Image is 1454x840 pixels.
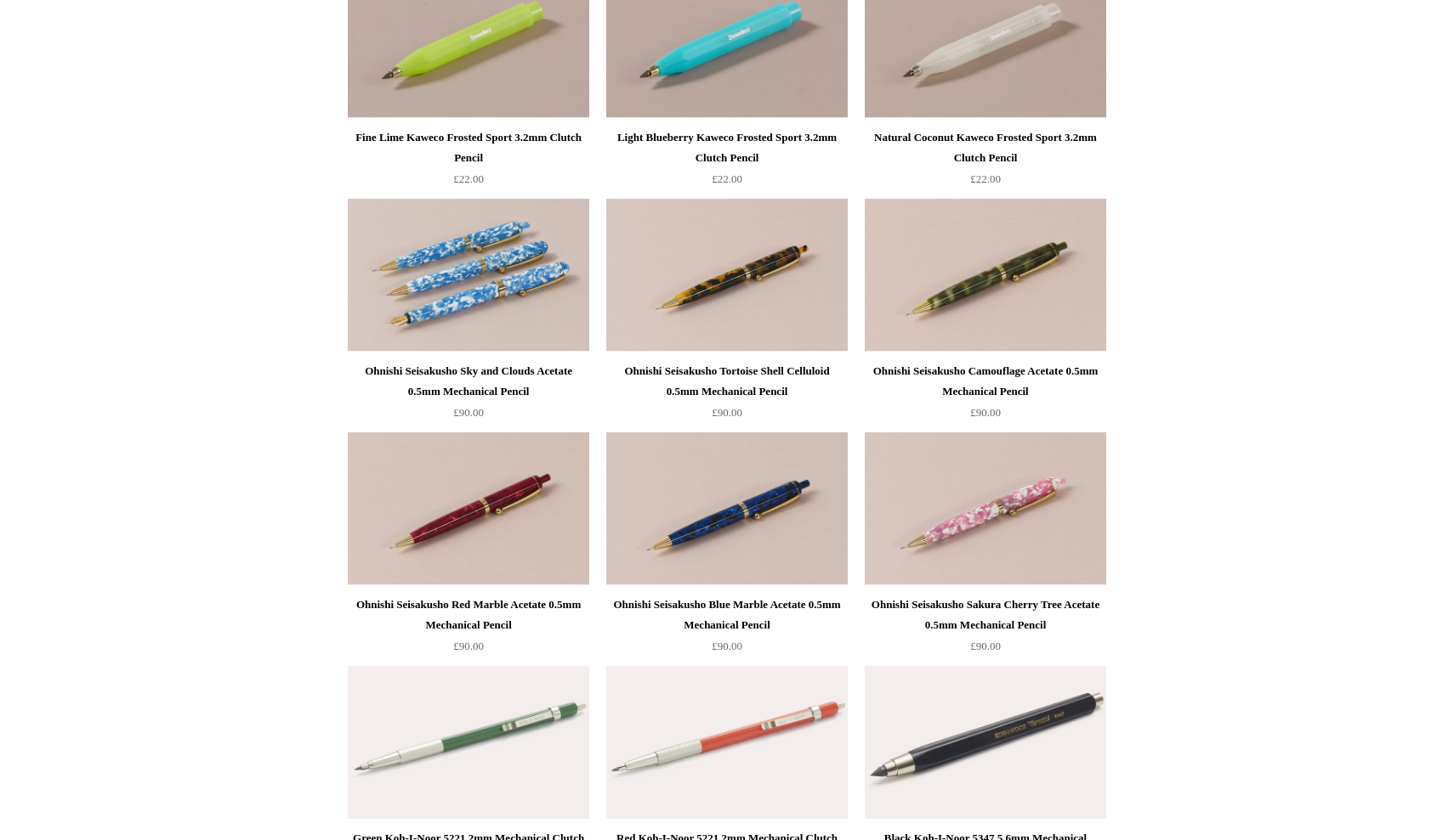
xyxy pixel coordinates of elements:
img: Ohnishi Seisakusho Sakura Cherry Tree Acetate 0.5mm Mechanical Pencil [865,432,1106,585]
span: £22.00 [970,172,1001,185]
div: Ohnishi Seisakusho Tortoise Shell Celluloid 0.5mm Mechanical Pencil [611,361,843,402]
div: Light Blueberry Kaweco Frosted Sport 3.2mm Clutch Pencil [611,127,843,168]
a: Black Koh-I-Noor 5347 5.6mm Mechanical Clutch Pencil Black Koh-I-Noor 5347 5.6mm Mechanical Clutc... [865,666,1106,819]
span: £22.00 [453,172,484,185]
span: £90.00 [712,406,742,419]
span: £22.00 [712,172,742,185]
a: Ohnishi Seisakusho Blue Marble Acetate 0.5mm Mechanical Pencil Ohnishi Seisakusho Blue Marble Ace... [606,432,848,585]
a: Ohnishi Seisakusho Tortoise Shell Celluloid 0.5mm Mechanical Pencil Ohnishi Seisakusho Tortoise S... [606,199,848,352]
a: Ohnishi Seisakusho Camouflage Acetate 0.5mm Mechanical Pencil Ohnishi Seisakusho Camouflage Aceta... [865,199,1106,352]
a: Ohnishi Seisakusho Sakura Cherry Tree Acetate 0.5mm Mechanical Pencil £90.00 [865,595,1106,664]
span: £90.00 [453,406,484,419]
a: Natural Coconut Kaweco Frosted Sport 3.2mm Clutch Pencil £22.00 [865,127,1106,197]
img: Ohnishi Seisakusho Tortoise Shell Celluloid 0.5mm Mechanical Pencil [606,199,848,352]
div: Ohnishi Seisakusho Sakura Cherry Tree Acetate 0.5mm Mechanical Pencil [869,595,1102,635]
img: Red Koh-I-Noor 5221 2mm Mechanical Clutch Pencil [606,666,848,819]
img: Black Koh-I-Noor 5347 5.6mm Mechanical Clutch Pencil [865,666,1106,819]
a: Ohnishi Seisakusho Blue Marble Acetate 0.5mm Mechanical Pencil £90.00 [606,595,848,664]
a: Ohnishi Seisakusho Red Marble Acetate 0.5mm Mechanical Pencil £90.00 [348,595,589,664]
img: Ohnishi Seisakusho Camouflage Acetate 0.5mm Mechanical Pencil [865,199,1106,352]
a: Ohnishi Seisakusho Sky and Clouds Acetate 0.5mm Mechanical Pencil Ohnishi Seisakusho Sky and Clou... [348,199,589,352]
a: Green Koh-I-Noor 5221 2mm Mechanical Clutch Pencil Green Koh-I-Noor 5221 2mm Mechanical Clutch Pe... [348,666,589,819]
div: Ohnishi Seisakusho Sky and Clouds Acetate 0.5mm Mechanical Pencil [352,361,585,402]
a: Ohnishi Seisakusho Red Marble Acetate 0.5mm Mechanical Pencil Ohnishi Seisakusho Red Marble Aceta... [348,432,589,585]
a: Ohnishi Seisakusho Tortoise Shell Celluloid 0.5mm Mechanical Pencil £90.00 [606,361,848,431]
img: Green Koh-I-Noor 5221 2mm Mechanical Clutch Pencil [348,666,589,819]
a: Red Koh-I-Noor 5221 2mm Mechanical Clutch Pencil Red Koh-I-Noor 5221 2mm Mechanical Clutch Pencil [606,666,848,819]
span: £90.00 [453,640,484,652]
span: £90.00 [970,640,1001,652]
a: Ohnishi Seisakusho Camouflage Acetate 0.5mm Mechanical Pencil £90.00 [865,361,1106,431]
div: Ohnishi Seisakusho Red Marble Acetate 0.5mm Mechanical Pencil [352,595,585,635]
a: Ohnishi Seisakusho Sakura Cherry Tree Acetate 0.5mm Mechanical Pencil Ohnishi Seisakusho Sakura C... [865,432,1106,585]
img: Ohnishi Seisakusho Blue Marble Acetate 0.5mm Mechanical Pencil [606,432,848,585]
img: Ohnishi Seisakusho Sky and Clouds Acetate 0.5mm Mechanical Pencil [348,199,589,352]
div: Ohnishi Seisakusho Blue Marble Acetate 0.5mm Mechanical Pencil [611,595,843,635]
a: Ohnishi Seisakusho Sky and Clouds Acetate 0.5mm Mechanical Pencil £90.00 [348,361,589,431]
div: Fine Lime Kaweco Frosted Sport 3.2mm Clutch Pencil [352,127,585,168]
div: Natural Coconut Kaweco Frosted Sport 3.2mm Clutch Pencil [869,127,1102,168]
span: £90.00 [970,406,1001,419]
a: Light Blueberry Kaweco Frosted Sport 3.2mm Clutch Pencil £22.00 [606,127,848,197]
span: £90.00 [712,640,742,652]
a: Fine Lime Kaweco Frosted Sport 3.2mm Clutch Pencil £22.00 [348,127,589,197]
img: Ohnishi Seisakusho Red Marble Acetate 0.5mm Mechanical Pencil [348,432,589,585]
div: Ohnishi Seisakusho Camouflage Acetate 0.5mm Mechanical Pencil [869,361,1102,402]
